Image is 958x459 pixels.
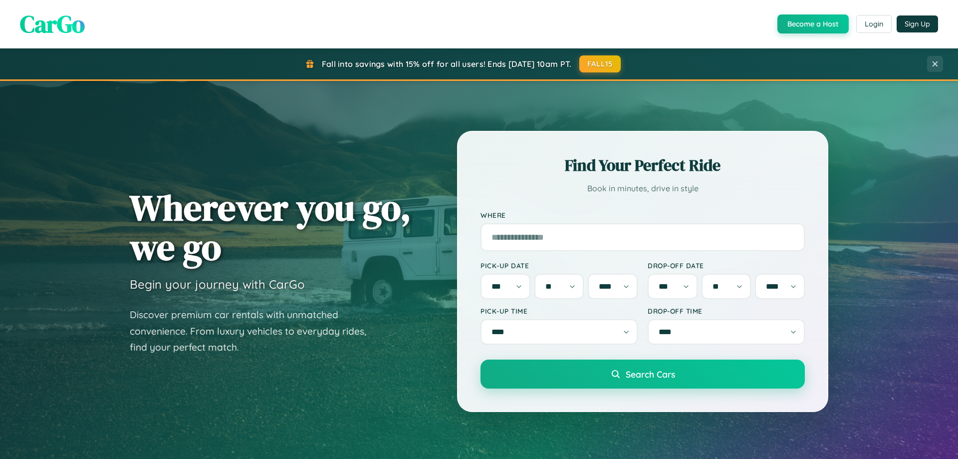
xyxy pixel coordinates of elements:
button: FALL15 [579,55,621,72]
label: Pick-up Date [480,261,638,270]
label: Drop-off Date [648,261,805,270]
h2: Find Your Perfect Ride [480,154,805,176]
h1: Wherever you go, we go [130,188,411,267]
span: Fall into savings with 15% off for all users! Ends [DATE] 10am PT. [322,59,572,69]
button: Become a Host [777,14,849,33]
span: CarGo [20,7,85,40]
button: Search Cars [480,360,805,389]
label: Pick-up Time [480,307,638,315]
label: Drop-off Time [648,307,805,315]
label: Where [480,211,805,219]
p: Book in minutes, drive in style [480,181,805,196]
h3: Begin your journey with CarGo [130,277,305,292]
p: Discover premium car rentals with unmatched convenience. From luxury vehicles to everyday rides, ... [130,307,379,356]
button: Login [856,15,892,33]
button: Sign Up [897,15,938,32]
span: Search Cars [626,369,675,380]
